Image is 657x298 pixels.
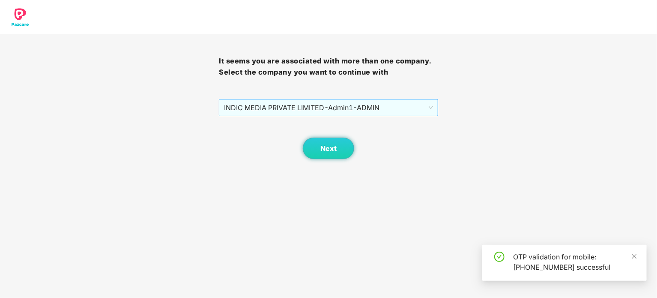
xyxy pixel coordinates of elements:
[494,252,505,262] span: check-circle
[513,252,636,272] div: OTP validation for mobile: [PHONE_NUMBER] successful
[320,144,337,153] span: Next
[631,253,637,259] span: close
[224,99,433,116] span: INDIC MEDIA PRIVATE LIMITED - Admin1 - ADMIN
[219,56,438,78] h3: It seems you are associated with more than one company. Select the company you want to continue with
[303,138,354,159] button: Next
